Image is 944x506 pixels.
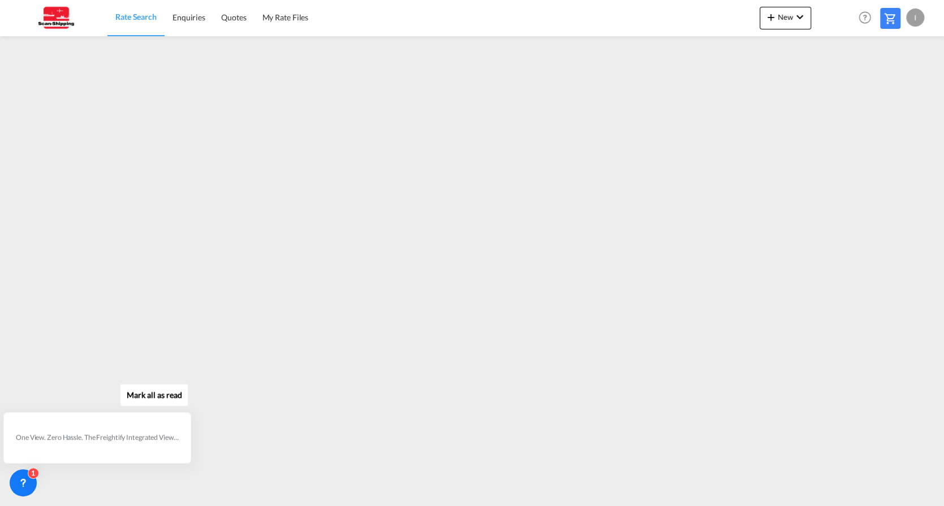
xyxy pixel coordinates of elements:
[764,10,778,24] md-icon: icon-plus 400-fg
[262,12,308,22] span: My Rate Files
[760,7,811,29] button: icon-plus 400-fgNewicon-chevron-down
[906,8,924,27] div: I
[17,5,93,31] img: 123b615026f311ee80dabbd30bc9e10f.jpg
[173,12,205,22] span: Enquiries
[793,10,807,24] md-icon: icon-chevron-down
[764,12,807,22] span: New
[221,12,246,22] span: Quotes
[855,8,874,27] span: Help
[115,12,157,22] span: Rate Search
[855,8,880,28] div: Help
